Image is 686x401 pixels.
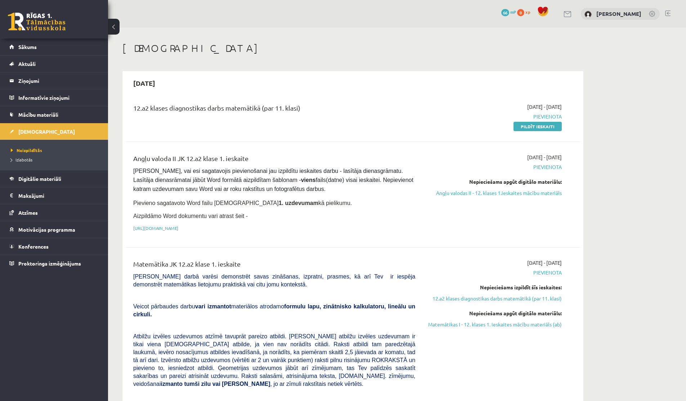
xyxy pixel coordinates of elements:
[18,243,49,250] span: Konferences
[184,381,270,387] b: tumši zilu vai [PERSON_NAME]
[9,39,99,55] a: Sākums
[18,209,38,216] span: Atzīmes
[133,153,415,167] div: Angļu valoda II JK 12.a2 klase 1. ieskaite
[133,213,248,219] span: Aizpildāmo Word dokumentu vari atrast šeit -
[9,187,99,204] a: Maksājumi
[133,200,352,206] span: Pievieno sagatavoto Word failu [DEMOGRAPHIC_DATA] kā pielikumu.
[584,11,592,18] img: Rebeka Trofimova
[18,187,99,204] legend: Maksājumi
[426,189,562,197] a: Angļu valodas II - 12. klases 1.ieskaites mācību materiāls
[426,295,562,302] a: 12.a2 klases diagnostikas darbs matemātikā (par 11. klasi)
[195,303,231,309] b: vari izmantot
[11,147,101,153] a: Neizpildītās
[133,168,415,192] span: [PERSON_NAME], vai esi sagatavojis pievienošanai jau izpildītu ieskaites darbu - lasītāja dienasg...
[18,128,75,135] span: [DEMOGRAPHIC_DATA]
[596,10,641,17] a: [PERSON_NAME]
[426,113,562,120] span: Pievienota
[18,226,75,233] span: Motivācijas programma
[9,123,99,140] a: [DEMOGRAPHIC_DATA]
[9,170,99,187] a: Digitālie materiāli
[501,9,516,15] a: 66 mP
[122,42,583,54] h1: [DEMOGRAPHIC_DATA]
[525,9,530,15] span: xp
[8,13,66,31] a: Rīgas 1. Tālmācības vidusskola
[18,260,81,267] span: Proktoringa izmēģinājums
[517,9,524,16] span: 0
[9,89,99,106] a: Informatīvie ziņojumi
[527,103,562,111] span: [DATE] - [DATE]
[301,177,316,183] strong: viens
[426,269,562,276] span: Pievienota
[426,163,562,171] span: Pievienota
[279,200,318,206] strong: 1. uzdevumam
[133,273,415,288] span: [PERSON_NAME] darbā varēsi demonstrēt savas zināšanas, izpratni, prasmes, kā arī Tev ir iespēja d...
[18,44,37,50] span: Sākums
[18,89,99,106] legend: Informatīvie ziņojumi
[426,178,562,186] div: Nepieciešams apgūt digitālo materiālu:
[9,72,99,89] a: Ziņojumi
[133,303,415,317] span: Veicot pārbaudes darbu materiālos atrodamo
[161,381,183,387] b: izmanto
[9,106,99,123] a: Mācību materiāli
[11,156,101,163] a: Izlabotās
[426,284,562,291] div: Nepieciešams izpildīt šīs ieskaites:
[510,9,516,15] span: mP
[18,72,99,89] legend: Ziņojumi
[9,221,99,238] a: Motivācijas programma
[133,225,178,231] a: [URL][DOMAIN_NAME]
[426,309,562,317] div: Nepieciešams apgūt digitālo materiālu:
[133,333,415,387] span: Atbilžu izvēles uzdevumos atzīmē tavuprāt pareizo atbildi. [PERSON_NAME] atbilžu izvēles uzdevuma...
[514,122,562,131] a: Pildīt ieskaiti
[11,147,42,153] span: Neizpildītās
[527,153,562,161] span: [DATE] - [DATE]
[9,55,99,72] a: Aktuāli
[11,157,32,162] span: Izlabotās
[133,103,415,116] div: 12.a2 klases diagnostikas darbs matemātikā (par 11. klasi)
[9,238,99,255] a: Konferences
[9,204,99,221] a: Atzīmes
[18,175,61,182] span: Digitālie materiāli
[133,303,415,317] b: formulu lapu, zinātnisko kalkulatoru, lineālu un cirkuli.
[527,259,562,267] span: [DATE] - [DATE]
[501,9,509,16] span: 66
[133,259,415,272] div: Matemātika JK 12.a2 klase 1. ieskaite
[517,9,534,15] a: 0 xp
[18,61,36,67] span: Aktuāli
[9,255,99,272] a: Proktoringa izmēģinājums
[18,111,58,118] span: Mācību materiāli
[426,321,562,328] a: Matemātikas I - 12. klases 1. ieskaites mācību materiāls (ab)
[126,75,162,92] h2: [DATE]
